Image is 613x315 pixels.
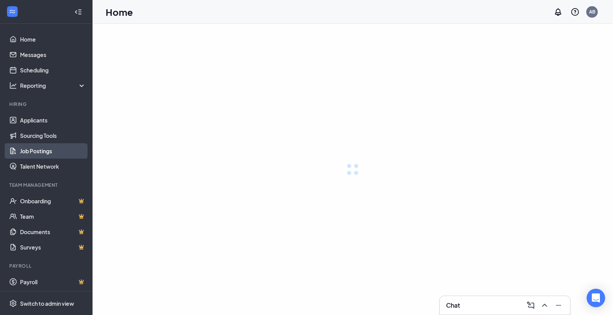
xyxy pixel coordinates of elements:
[540,301,549,310] svg: ChevronUp
[446,301,460,310] h3: Chat
[20,143,86,159] a: Job Postings
[20,128,86,143] a: Sourcing Tools
[571,7,580,17] svg: QuestionInfo
[9,82,17,89] svg: Analysis
[9,263,84,269] div: Payroll
[9,101,84,107] div: Hiring
[20,300,74,307] div: Switch to admin view
[8,8,16,15] svg: WorkstreamLogo
[20,193,86,209] a: OnboardingCrown
[9,182,84,188] div: Team Management
[554,301,563,310] svg: Minimize
[20,82,86,89] div: Reporting
[589,8,595,15] div: AB
[20,274,86,290] a: PayrollCrown
[524,299,536,312] button: ComposeMessage
[20,240,86,255] a: SurveysCrown
[552,299,564,312] button: Minimize
[9,300,17,307] svg: Settings
[20,224,86,240] a: DocumentsCrown
[20,159,86,174] a: Talent Network
[587,289,605,307] div: Open Intercom Messenger
[74,8,82,16] svg: Collapse
[20,112,86,128] a: Applicants
[526,301,536,310] svg: ComposeMessage
[20,209,86,224] a: TeamCrown
[20,47,86,62] a: Messages
[554,7,563,17] svg: Notifications
[20,62,86,78] a: Scheduling
[20,32,86,47] a: Home
[538,299,550,312] button: ChevronUp
[106,5,133,18] h1: Home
